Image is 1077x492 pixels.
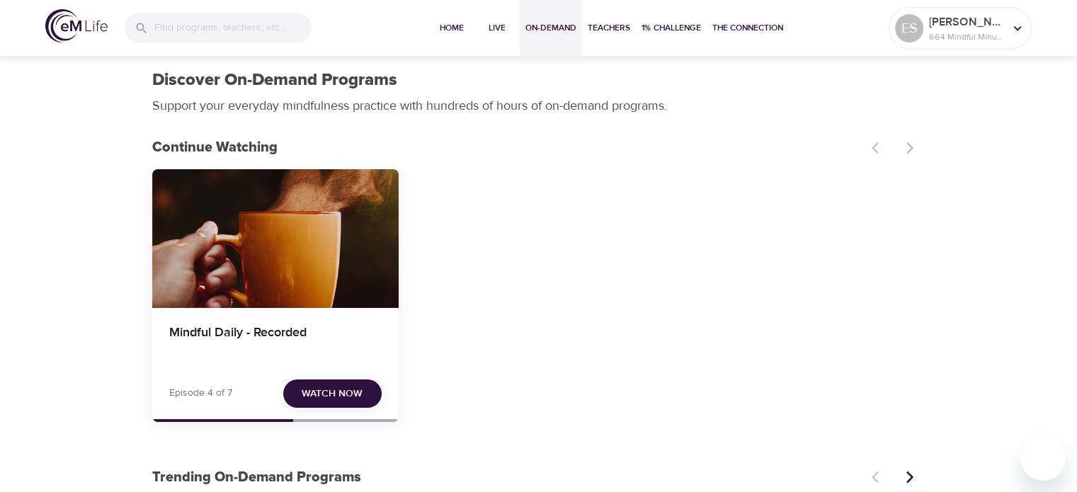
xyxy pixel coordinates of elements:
p: 664 Mindful Minutes [929,30,1004,43]
span: Home [435,21,469,35]
p: Trending On-Demand Programs [152,467,863,488]
p: Support your everyday mindfulness practice with hundreds of hours of on-demand programs. [152,96,683,115]
p: Episode 4 of 7 [169,386,232,401]
p: [PERSON_NAME] [929,13,1004,30]
h1: Discover On-Demand Programs [152,70,397,91]
iframe: Button to launch messaging window [1020,435,1066,481]
div: ES [895,14,923,42]
span: 1% Challenge [642,21,701,35]
span: Live [480,21,514,35]
button: Mindful Daily - Recorded [152,169,399,308]
h3: Continue Watching [152,139,863,156]
span: On-Demand [525,21,576,35]
span: Watch Now [302,385,363,403]
span: The Connection [712,21,783,35]
span: Teachers [588,21,630,35]
h4: Mindful Daily - Recorded [169,325,382,359]
input: Find programs, teachers, etc... [154,13,312,43]
button: Watch Now [283,379,382,408]
img: logo [45,9,108,42]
